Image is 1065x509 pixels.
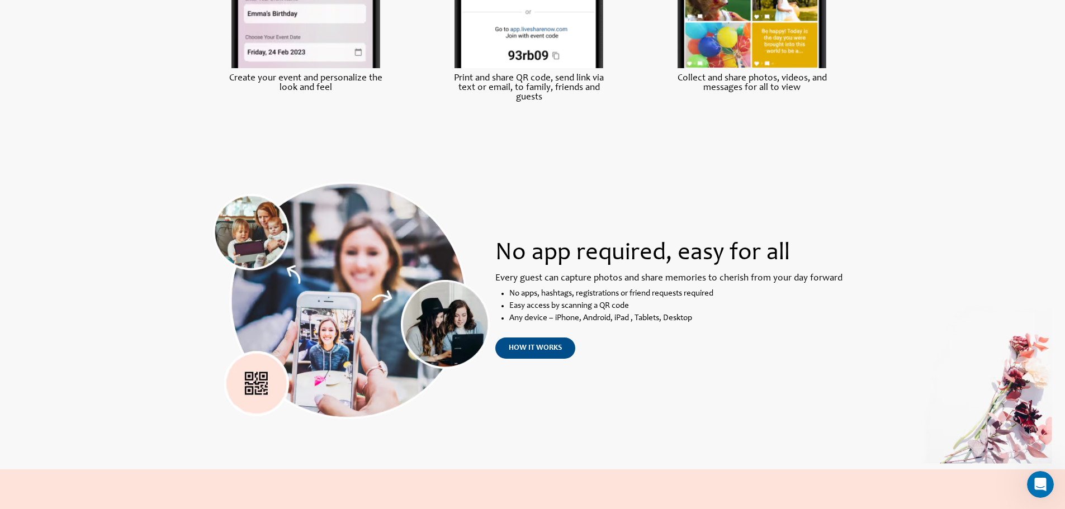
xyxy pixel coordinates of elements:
[904,286,1053,464] img: Live Share
[509,300,845,312] li: Easy access by scanning a QR code
[495,241,790,266] span: No app required, easy for all
[509,312,845,325] li: Any device – iPhone, Android, iPad , Tablets
[1027,471,1054,498] iframe: Intercom live chat
[509,344,562,352] span: how it works
[495,274,845,283] label: Every guest can capture photos and share memories to cherish from your day forward
[224,74,387,93] label: Create your event and personalize the look and feel
[670,74,834,93] label: Collect and share photos, videos, and messages for all to view
[659,314,692,322] span: , Desktop
[509,288,845,300] li: No apps, hashtags, registrations or friend requests required
[447,74,610,102] label: Print and share QR code, send link via text or email, to family, friends and guests
[213,182,490,419] img: Liveshare Moment
[495,337,575,359] a: how it works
